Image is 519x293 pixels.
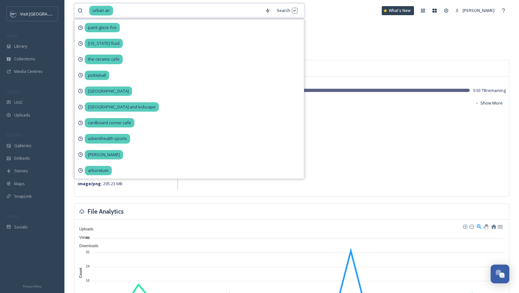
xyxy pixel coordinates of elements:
span: adventhealth sports [85,134,130,143]
span: 205.23 MB [78,181,122,187]
h3: File Analytics [88,207,124,216]
img: c3es6xdrejuflcaqpovn.png [10,11,17,17]
a: What's New [382,6,414,15]
div: Panning [484,224,487,228]
div: Reset Zoom [491,223,496,229]
span: [GEOGRAPHIC_DATA] and kidscape [85,102,159,112]
span: Stories [14,168,28,174]
strong: image/png : [78,181,102,187]
span: [GEOGRAPHIC_DATA] [85,86,132,96]
span: COLLECT [6,89,20,94]
a: Privacy Policy [23,282,42,290]
div: Zoom In [463,224,467,228]
span: WIDGETS [6,133,21,137]
span: Uploads [74,227,93,231]
span: Privacy Policy [23,284,42,288]
span: Downloads [74,244,98,248]
span: [US_STATE] fluid [85,39,123,48]
div: Search [274,4,301,17]
span: UGC [14,99,23,106]
button: Open Chat [491,265,509,283]
span: cardboard corner cafe [85,118,134,127]
span: arboretum [85,166,112,175]
span: Maps [14,181,25,187]
span: [PERSON_NAME] [463,7,495,13]
span: Socials [14,224,28,230]
tspan: 32 [86,250,90,254]
span: MEDIA [6,33,18,38]
span: Views [74,235,90,240]
button: Show More [472,97,506,109]
span: 9.93 TB remaining [473,87,506,94]
a: [PERSON_NAME] [452,4,498,17]
span: Uploads [14,112,30,118]
span: urban air [89,6,113,15]
span: Visit [GEOGRAPHIC_DATA] [20,11,70,17]
div: Zoom Out [469,224,474,228]
span: the ceramic cafe [85,55,123,64]
span: SOCIALS [6,214,19,219]
span: Galleries [14,143,32,149]
span: [PERSON_NAME] [85,150,123,159]
tspan: 24 [86,264,90,268]
span: Collections [14,56,35,62]
div: Selection Zoom [476,223,482,229]
tspan: 40 [86,236,90,239]
text: Count [79,268,83,278]
tspan: 16 [86,278,90,282]
span: paint glaze fire [85,23,120,32]
span: Library [14,43,27,49]
span: Media Centres [14,68,43,75]
span: SnapLink [14,193,32,199]
div: Menu [497,223,503,229]
span: pickleball [85,71,109,80]
span: Embeds [14,155,30,161]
